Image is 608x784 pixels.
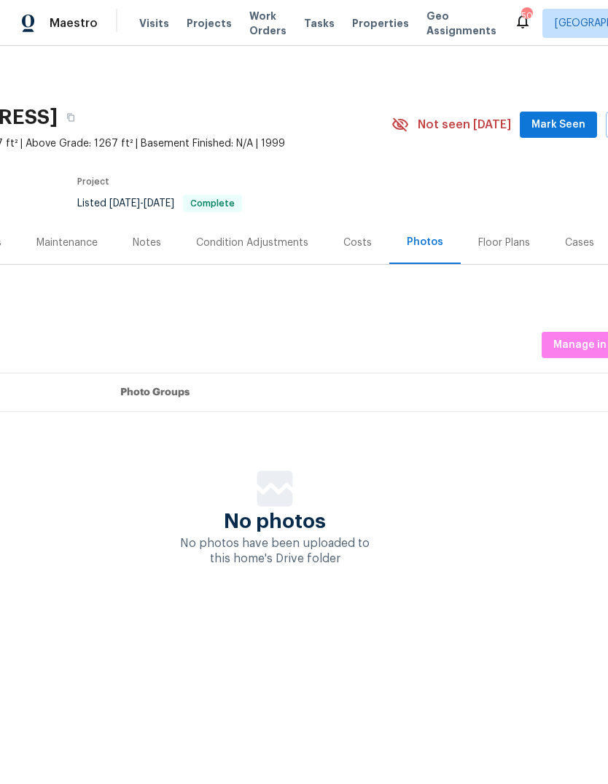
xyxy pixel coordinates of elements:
span: Maestro [50,16,98,31]
div: Photos [407,235,443,249]
span: Tasks [304,18,335,28]
span: Properties [352,16,409,31]
span: No photos have been uploaded to this home's Drive folder [180,537,370,564]
span: - [109,198,174,209]
span: No photos [224,514,326,529]
span: [DATE] [144,198,174,209]
div: Notes [133,236,161,250]
span: Not seen [DATE] [418,117,511,132]
span: Complete [184,199,241,208]
span: Project [77,177,109,186]
span: Mark Seen [531,116,585,134]
span: Listed [77,198,242,209]
span: Geo Assignments [426,9,496,38]
span: Work Orders [249,9,287,38]
div: Maintenance [36,236,98,250]
button: Mark Seen [520,112,597,139]
div: Cases [565,236,594,250]
div: 50 [521,9,531,23]
span: Projects [187,16,232,31]
span: [DATE] [109,198,140,209]
div: Costs [343,236,372,250]
span: Visits [139,16,169,31]
div: Floor Plans [478,236,530,250]
div: Condition Adjustments [196,236,308,250]
button: Copy Address [58,104,84,131]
